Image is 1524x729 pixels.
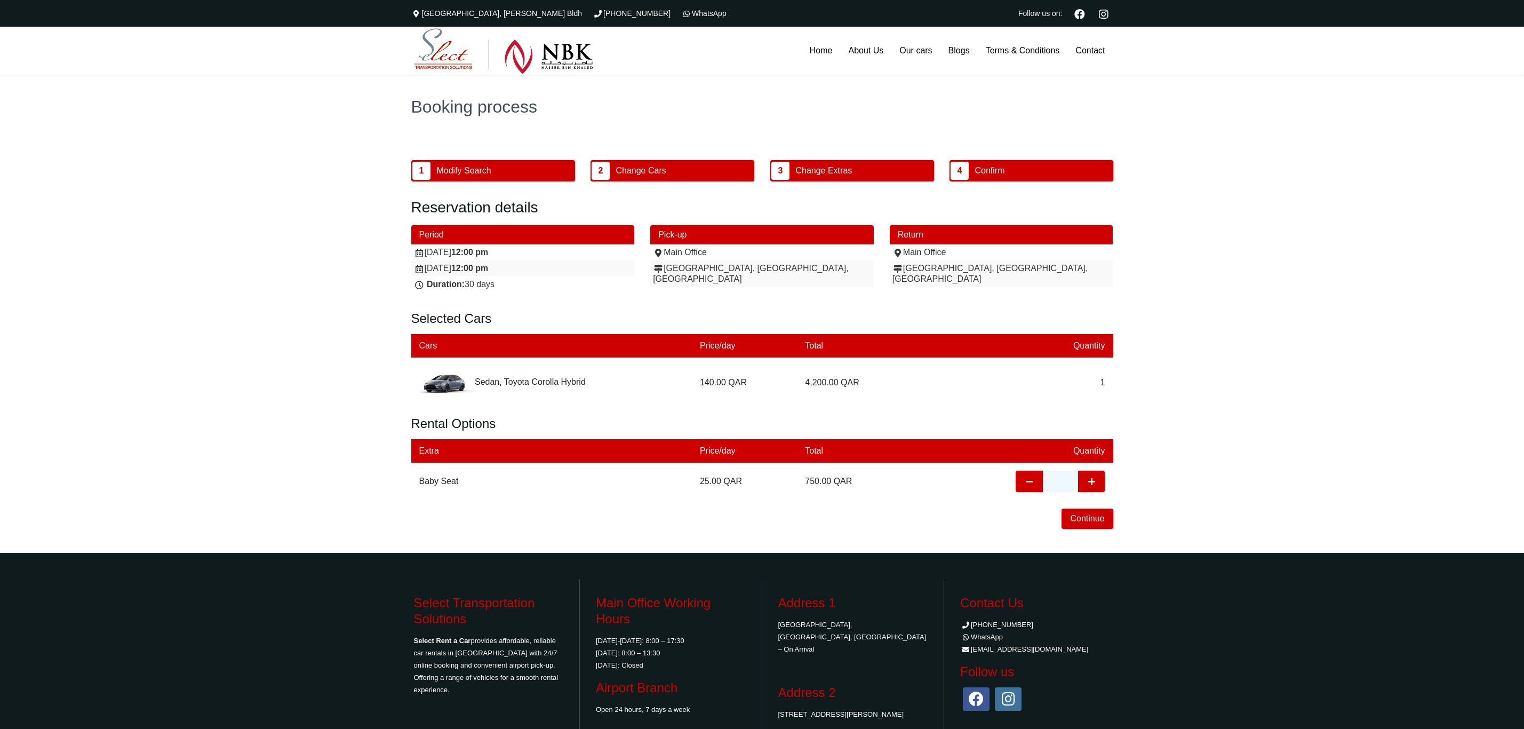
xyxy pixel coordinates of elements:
[892,263,1111,284] div: [GEOGRAPHIC_DATA], [GEOGRAPHIC_DATA], [GEOGRAPHIC_DATA]
[414,247,632,258] div: [DATE]
[414,28,593,74] img: Select Rent a Car
[411,98,1113,115] h1: Booking process
[1008,439,1113,463] td: Quantity
[1095,7,1113,19] a: Instagram
[653,263,871,284] div: [GEOGRAPHIC_DATA], [GEOGRAPHIC_DATA], [GEOGRAPHIC_DATA]
[612,161,669,181] span: Change Cars
[805,476,852,487] span: 750.00 QAR
[681,9,727,18] a: WhatsApp
[411,334,692,358] td: Cars
[451,248,488,257] strong: 12:00 pm
[411,463,552,500] td: Baby Seat
[951,162,969,180] span: 4
[1067,27,1113,75] a: Contact
[960,664,1111,680] h3: Follow us
[1100,378,1105,387] span: 1
[596,595,746,627] h3: Main Office Working Hours
[778,710,904,718] a: [STREET_ADDRESS][PERSON_NAME]
[451,264,488,273] strong: 12:00 pm
[797,334,902,358] td: Total
[412,162,430,180] span: 1
[411,416,1113,432] h3: Rental Options
[419,366,473,399] img: Toyota Corolla Hybrid
[940,27,978,75] a: Blogs
[797,439,902,463] td: Total
[960,643,1111,655] li: [EMAIL_ADDRESS][DOMAIN_NAME]
[593,9,671,18] a: [PHONE_NUMBER]
[892,247,1111,258] div: Main Office
[411,225,635,244] div: Period
[411,439,552,463] td: Extra
[650,225,874,244] div: Pick-up
[414,595,564,627] h3: Select Transportation Solutions
[411,311,1113,327] h3: Selected Cars
[960,595,1111,611] h3: Contact Us
[960,621,1033,629] a: [PHONE_NUMBER]
[792,161,856,181] span: Change Extras
[949,160,1113,181] button: 4 Confirm
[778,685,928,701] h3: Address 2
[596,680,746,696] h3: Airport Branch
[1008,334,1113,358] td: Quantity
[890,225,1113,244] div: Return
[778,595,928,611] h3: Address 1
[778,621,927,653] a: [GEOGRAPHIC_DATA], [GEOGRAPHIC_DATA], [GEOGRAPHIC_DATA] – On Arrival
[414,635,564,696] p: provides affordable, reliable car rentals in [GEOGRAPHIC_DATA] with 24/7 online booking and conve...
[802,27,841,75] a: Home
[692,334,797,358] td: Price/day
[596,635,746,671] p: [DATE]-[DATE]: 8:00 – 17:30 [DATE]: 8:00 – 13:30 [DATE]: Closed
[978,27,1068,75] a: Terms & Conditions
[971,161,1008,181] span: Confirm
[427,280,465,289] strong: Duration:
[700,378,747,387] span: 140.00 QAR
[411,160,575,181] button: 1 Modify Search
[960,633,1003,641] a: WhatsApp
[840,27,891,75] a: About Us
[433,161,494,181] span: Modify Search
[771,162,789,180] span: 3
[411,358,692,407] td: Sedan, Toyota Corolla Hybrid
[414,637,471,645] strong: Select Rent a Car
[411,199,1113,217] h2: Reservation details
[891,27,940,75] a: Our cars
[414,263,632,274] div: [DATE]
[591,160,754,181] button: 2 Change Cars
[1070,7,1089,19] a: Facebook
[1062,509,1113,529] button: Continue
[805,378,859,387] span: 4,200.00 QAR
[414,279,632,290] div: 30 days
[700,476,742,487] span: 25.00 QAR
[770,160,934,181] button: 3 Change Extras
[592,162,610,180] span: 2
[653,247,871,258] div: Main Office
[596,703,746,716] p: Open 24 hours, 7 days a week
[692,439,797,463] td: Price/day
